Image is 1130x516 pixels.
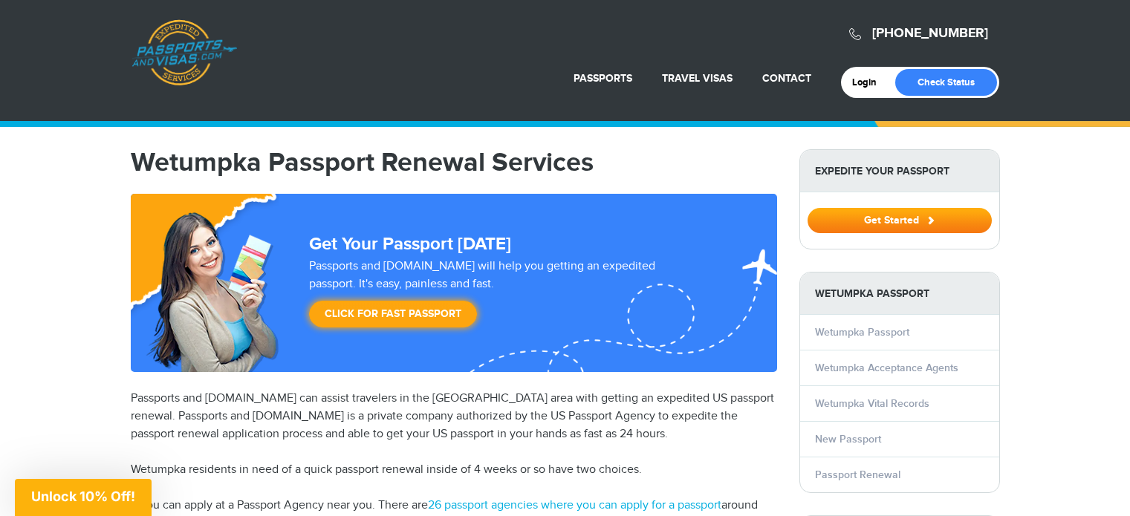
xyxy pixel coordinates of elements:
a: New Passport [815,433,881,445]
a: Contact [762,72,811,85]
a: Login [852,76,887,88]
p: Wetumpka residents in need of a quick passport renewal inside of 4 weeks or so have two choices. [131,461,777,479]
a: Check Status [895,69,997,96]
a: 26 passport agencies where you can apply for a passport [428,498,721,512]
a: Passports & [DOMAIN_NAME] [131,19,237,86]
iframe: Intercom live chat [1079,466,1115,501]
strong: Get Your Passport [DATE] [309,233,511,255]
a: Passports [574,72,632,85]
a: Wetumpka Vital Records [815,397,929,410]
span: Unlock 10% Off! [31,489,135,504]
a: Click for Fast Passport [309,301,477,327]
div: Passports and [DOMAIN_NAME] will help you getting an expedited passport. It's easy, painless and ... [303,258,709,335]
a: [PHONE_NUMBER] [872,25,988,42]
div: Unlock 10% Off! [15,479,152,516]
h1: Wetumpka Passport Renewal Services [131,149,777,176]
a: Passport Renewal [815,468,900,481]
strong: Wetumpka Passport [800,272,999,315]
a: Get Started [808,214,992,226]
p: Passports and [DOMAIN_NAME] can assist travelers in the [GEOGRAPHIC_DATA] area with getting an ex... [131,390,777,443]
button: Get Started [808,208,992,233]
strong: Expedite Your Passport [800,150,999,192]
a: Travel Visas [662,72,733,85]
a: Wetumpka Passport [815,326,909,339]
a: Wetumpka Acceptance Agents [815,362,958,374]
